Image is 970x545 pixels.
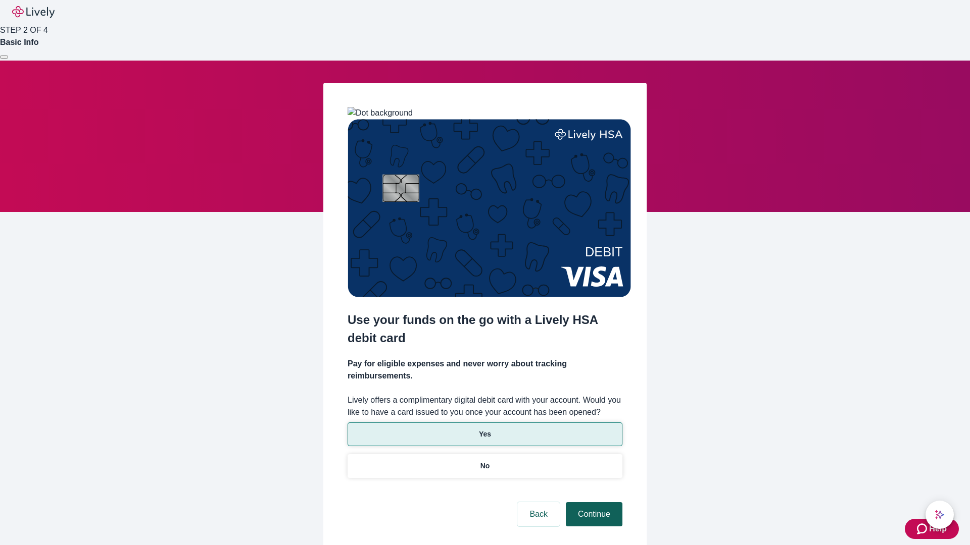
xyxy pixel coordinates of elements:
h4: Pay for eligible expenses and never worry about tracking reimbursements. [348,358,622,382]
button: Zendesk support iconHelp [905,519,959,539]
img: Debit card [348,119,631,297]
button: chat [926,501,954,529]
img: Lively [12,6,55,18]
label: Lively offers a complimentary digital debit card with your account. Would you like to have a card... [348,394,622,418]
button: Back [517,502,560,526]
button: Yes [348,422,622,446]
p: Yes [479,429,491,440]
span: Help [929,523,947,535]
svg: Zendesk support icon [917,523,929,535]
h2: Use your funds on the go with a Lively HSA debit card [348,311,622,347]
button: No [348,454,622,478]
img: Dot background [348,107,413,119]
p: No [480,461,490,471]
svg: Lively AI Assistant [935,510,945,520]
button: Continue [566,502,622,526]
